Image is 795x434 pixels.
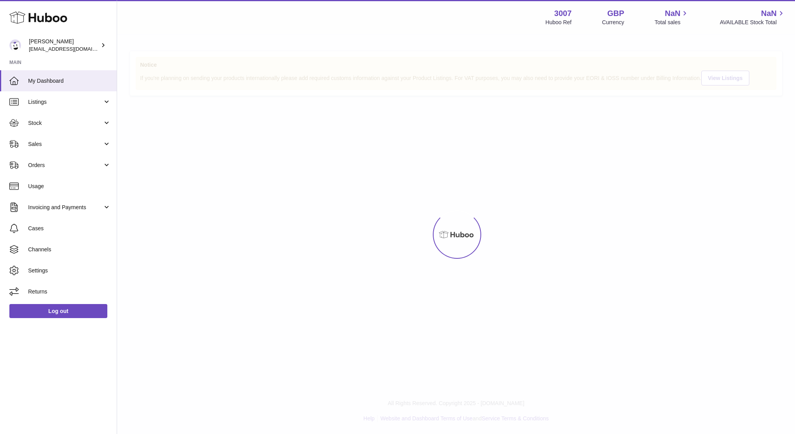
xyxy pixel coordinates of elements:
span: Usage [28,183,111,190]
span: AVAILABLE Stock Total [720,19,786,26]
a: NaN AVAILABLE Stock Total [720,8,786,26]
span: NaN [665,8,680,19]
div: Huboo Ref [546,19,572,26]
span: Orders [28,162,103,169]
strong: 3007 [554,8,572,19]
span: Returns [28,288,111,295]
span: Total sales [654,19,689,26]
div: Currency [602,19,624,26]
span: Settings [28,267,111,274]
a: NaN Total sales [654,8,689,26]
span: Stock [28,119,103,127]
div: [PERSON_NAME] [29,38,99,53]
span: Sales [28,141,103,148]
img: bevmay@maysama.com [9,39,21,51]
span: Channels [28,246,111,253]
a: Log out [9,304,107,318]
span: Invoicing and Payments [28,204,103,211]
span: NaN [761,8,777,19]
span: Cases [28,225,111,232]
span: [EMAIL_ADDRESS][DOMAIN_NAME] [29,46,115,52]
strong: GBP [607,8,624,19]
span: My Dashboard [28,77,111,85]
span: Listings [28,98,103,106]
